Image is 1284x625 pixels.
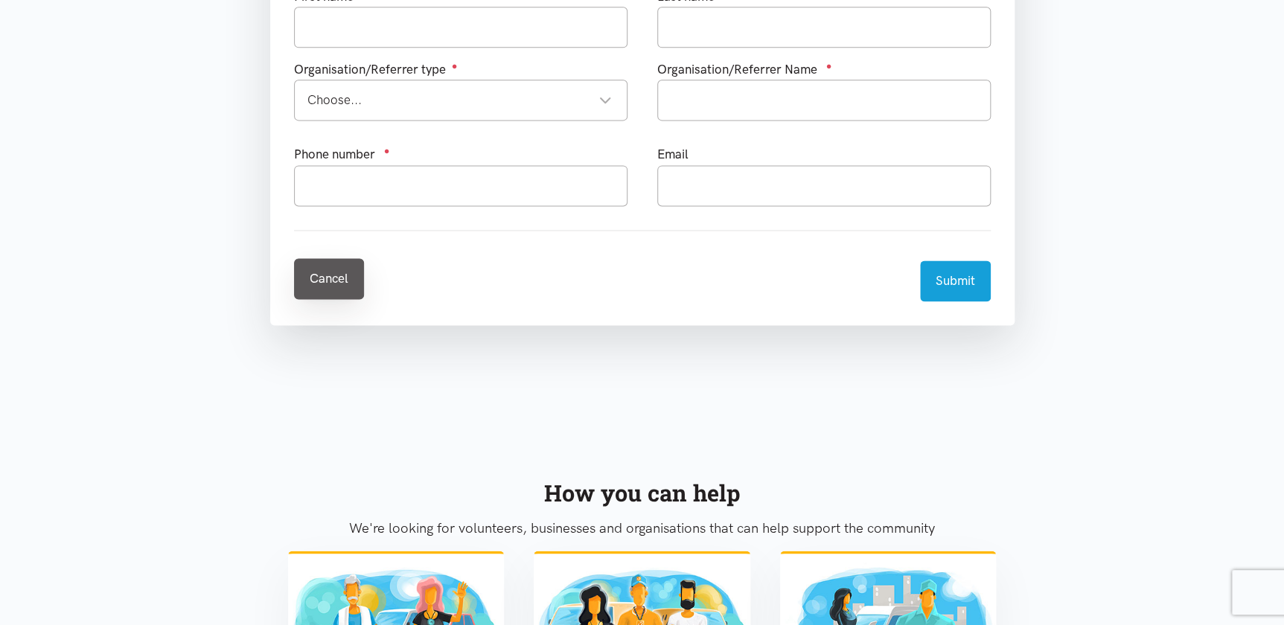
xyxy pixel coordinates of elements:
[657,60,817,80] label: Organisation/Referrer Name
[288,474,997,510] div: How you can help
[294,60,627,80] div: Organisation/Referrer type
[826,60,832,71] sup: ●
[307,90,612,110] div: Choose...
[288,516,997,539] p: We're looking for volunteers, businesses and organisations that can help support the community
[294,144,375,164] label: Phone number
[920,260,991,301] button: Submit
[657,144,689,164] label: Email
[452,60,458,71] sup: ●
[384,145,390,156] sup: ●
[294,258,364,299] a: Cancel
